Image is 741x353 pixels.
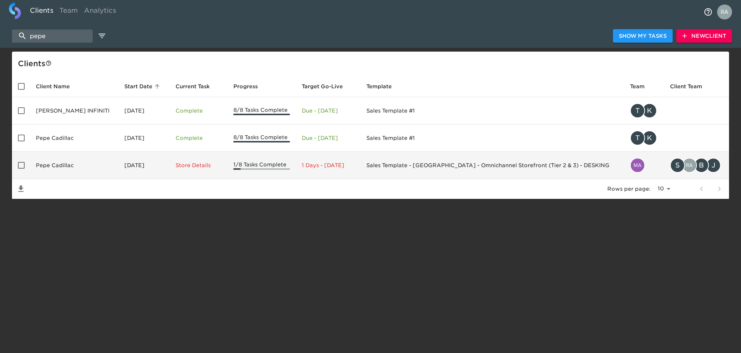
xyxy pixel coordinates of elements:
td: Pepe Cadillac [30,152,118,179]
div: K [642,131,657,145]
div: K [642,103,657,118]
span: This is the next Task in this Hub that should be completed [176,82,210,91]
td: Pepe Cadillac [30,125,118,152]
td: 8/8 Tasks Complete [227,97,296,125]
div: tracy@roadster.com, kevin.dodt@roadster.com [630,103,658,118]
p: 1 Days - [DATE] [302,162,355,169]
button: edit [96,30,108,42]
span: Progress [233,82,267,91]
a: Clients [27,3,56,21]
span: Current Task [176,82,220,91]
img: rahul.joshi@cdk.com [683,159,696,172]
a: Analytics [81,3,119,21]
span: Template [366,82,401,91]
span: Show My Tasks [619,31,667,41]
td: Sales Template - [GEOGRAPHIC_DATA] - Omnichannel Storefront (Tier 2 & 3) - DESKING [360,152,624,179]
img: logo [9,3,21,19]
span: Team [630,82,654,91]
td: Sales Template #1 [360,97,624,125]
td: [DATE] [118,125,170,152]
div: Client s [18,58,726,70]
span: Target Go-Live [302,82,353,91]
span: Client Team [670,82,712,91]
div: J [706,158,721,173]
p: Complete [176,107,221,114]
button: NewClient [676,29,732,43]
select: rows per page [654,183,673,194]
span: Start Date [124,82,162,91]
p: Due - [DATE] [302,107,355,114]
td: 8/8 Tasks Complete [227,125,296,152]
div: T [630,103,645,118]
span: Client Name [36,82,80,91]
a: Team [56,3,81,21]
div: S [670,158,685,173]
p: Rows per page: [607,185,651,193]
td: [PERSON_NAME] INFINITI [30,97,118,125]
span: New Client [682,31,726,41]
td: [DATE] [118,152,170,179]
div: B [694,158,709,173]
img: matthew.grajales@cdk.com [631,159,644,172]
button: notifications [699,3,717,21]
p: Due - [DATE] [302,134,355,142]
p: Complete [176,134,221,142]
p: Store Details [176,162,221,169]
div: silverman@pepeag.com, rahul.joshi@cdk.com, bfranco@pepecadillac.com, jsilva@pepeag.com [670,158,723,173]
input: search [12,30,93,43]
div: matthew.grajales@cdk.com [630,158,658,173]
table: enhanced table [12,76,729,199]
img: Profile [717,4,732,19]
td: Sales Template #1 [360,125,624,152]
td: 1/8 Tasks Complete [227,152,296,179]
svg: This is a list of all of your clients and clients shared with you [46,60,52,66]
td: [DATE] [118,97,170,125]
button: Show My Tasks [613,29,673,43]
div: tracy@roadster.com, kevin.dodt@roadster.com [630,131,658,145]
button: Save List [12,180,30,198]
div: T [630,131,645,145]
span: Calculated based on the start date and the duration of all Tasks contained in this Hub. [302,82,343,91]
